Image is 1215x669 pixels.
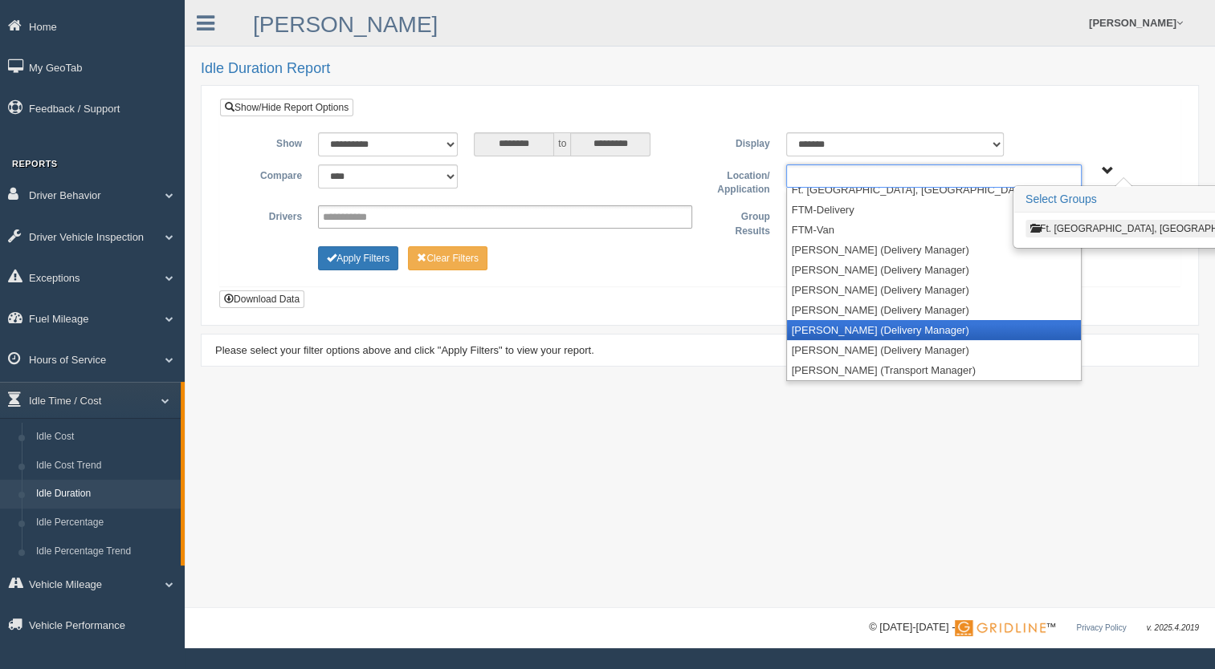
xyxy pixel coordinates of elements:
[29,509,181,537] a: Idle Percentage
[787,360,1081,380] li: [PERSON_NAME] (Transport Manager)
[1076,623,1126,632] a: Privacy Policy
[29,480,181,509] a: Idle Duration
[787,300,1081,320] li: [PERSON_NAME] (Delivery Manager)
[232,164,310,184] label: Compare
[201,61,1199,77] h2: Idle Duration Report
[253,12,438,37] a: [PERSON_NAME]
[215,344,594,356] span: Please select your filter options above and click "Apply Filters" to view your report.
[29,452,181,480] a: Idle Cost Trend
[232,205,310,225] label: Drivers
[1147,623,1199,632] span: v. 2025.4.2019
[29,423,181,452] a: Idle Cost
[700,205,778,238] label: Group Results
[29,537,181,566] a: Idle Percentage Trend
[318,246,398,270] button: Change Filter Options
[787,220,1081,240] li: FTM-Van
[787,240,1081,260] li: [PERSON_NAME] (Delivery Manager)
[787,320,1081,340] li: [PERSON_NAME] (Delivery Manager)
[787,260,1081,280] li: [PERSON_NAME] (Delivery Manager)
[787,180,1081,200] li: Ft. [GEOGRAPHIC_DATA], [GEOGRAPHIC_DATA]
[787,200,1081,220] li: FTM-Delivery
[787,280,1081,300] li: [PERSON_NAME] (Delivery Manager)
[787,340,1081,360] li: [PERSON_NAME] (Delivery Manager)
[699,164,777,197] label: Location/ Application
[219,290,304,308] button: Download Data
[232,132,310,152] label: Show
[408,246,487,270] button: Change Filter Options
[699,132,777,152] label: Display
[955,620,1046,636] img: Gridline
[554,132,570,156] span: to
[869,619,1199,636] div: © [DATE]-[DATE] - ™
[220,99,353,116] a: Show/Hide Report Options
